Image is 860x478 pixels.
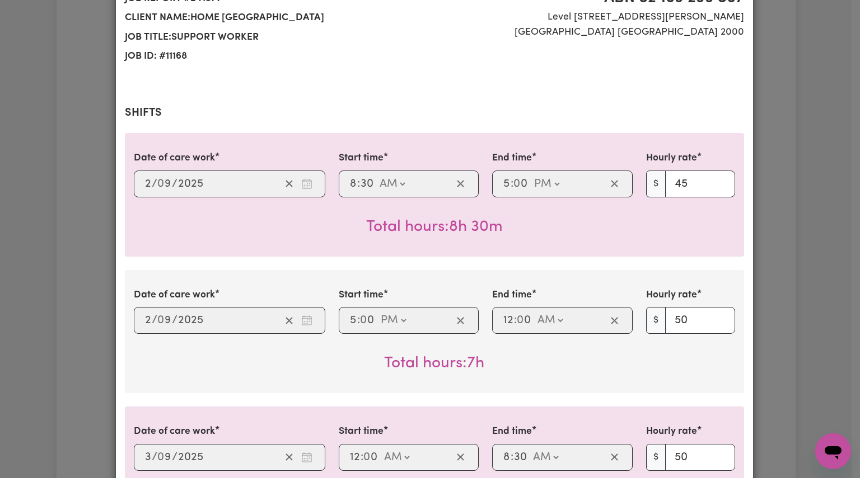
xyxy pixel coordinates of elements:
input: -- [144,176,152,192]
input: -- [503,449,511,466]
span: [GEOGRAPHIC_DATA] [GEOGRAPHIC_DATA] 2000 [441,25,744,40]
label: Date of care work [134,151,215,165]
span: : [511,451,513,463]
span: / [152,178,157,190]
span: Job ID: # 11168 [125,47,428,66]
span: Job title: Support Worker [125,28,428,47]
span: : [514,314,517,326]
input: -- [361,312,375,329]
span: 0 [157,452,164,463]
label: End time [492,424,532,439]
button: Enter the date of care work [298,312,316,329]
span: $ [646,307,666,334]
input: -- [144,312,152,329]
h2: Shifts [125,106,744,120]
input: -- [349,176,357,192]
span: 0 [157,178,164,190]
input: -- [360,176,374,192]
span: $ [646,444,666,471]
span: : [511,178,513,190]
span: : [357,178,360,190]
span: 0 [360,315,367,326]
label: Start time [339,288,384,302]
input: -- [144,449,152,466]
span: : [361,451,363,463]
span: 0 [513,178,520,190]
span: Total hours worked: 7 hours [384,356,484,371]
span: / [172,178,177,190]
input: -- [349,449,361,466]
span: : [357,314,360,326]
span: / [152,314,157,326]
button: Clear date [281,312,298,329]
input: -- [514,176,529,192]
input: -- [158,449,172,466]
input: -- [503,176,511,192]
label: End time [492,288,532,302]
input: -- [158,312,172,329]
span: 0 [157,315,164,326]
button: Enter the date of care work [298,449,316,466]
input: ---- [177,176,204,192]
span: 0 [363,452,370,463]
span: / [172,314,177,326]
input: ---- [177,449,204,466]
label: Start time [339,424,384,439]
input: -- [503,312,514,329]
label: Start time [339,151,384,165]
button: Clear date [281,449,298,466]
label: End time [492,151,532,165]
label: Date of care work [134,424,215,439]
span: Total hours worked: 8 hours 30 minutes [366,219,503,235]
span: 0 [517,315,524,326]
iframe: Button to launch messaging window [815,433,851,469]
span: / [172,451,177,463]
input: -- [349,312,357,329]
input: -- [517,312,532,329]
input: -- [364,449,378,466]
input: -- [158,176,172,192]
input: ---- [177,312,204,329]
span: / [152,451,157,463]
span: $ [646,171,666,197]
label: Hourly rate [646,424,697,439]
label: Hourly rate [646,288,697,302]
span: Client name: Home [GEOGRAPHIC_DATA] [125,8,428,27]
button: Clear date [281,176,298,192]
label: Date of care work [134,288,215,302]
input: -- [513,449,527,466]
label: Hourly rate [646,151,697,165]
span: Level [STREET_ADDRESS][PERSON_NAME] [441,10,744,25]
button: Enter the date of care work [298,176,316,192]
